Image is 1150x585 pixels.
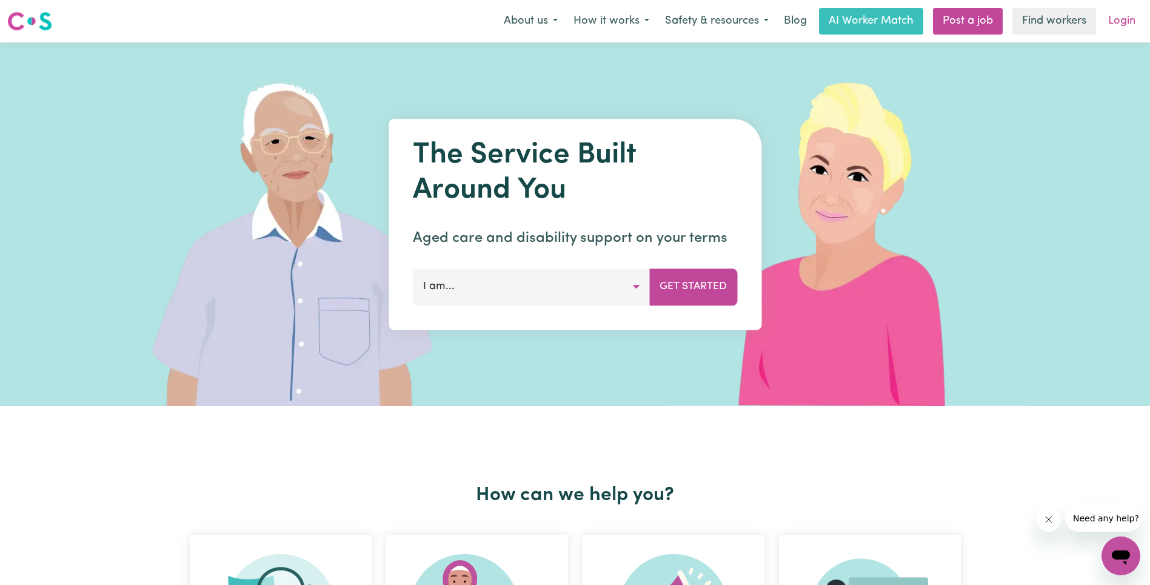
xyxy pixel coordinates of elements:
iframe: Close message [1037,507,1061,532]
button: Get Started [649,269,737,305]
a: Find workers [1012,8,1096,35]
img: Careseekers logo [7,10,52,32]
iframe: Message from company [1066,505,1140,532]
a: Post a job [933,8,1003,35]
a: Blog [777,8,814,35]
p: Aged care and disability support on your terms [413,227,737,249]
h2: How can we help you? [182,484,968,507]
a: AI Worker Match [819,8,923,35]
iframe: Button to launch messaging window [1102,537,1140,575]
a: Login [1101,8,1143,35]
button: I am... [413,269,650,305]
button: Safety & resources [657,8,777,34]
a: Careseekers logo [7,7,52,35]
button: How it works [566,8,657,34]
button: About us [496,8,566,34]
h1: The Service Built Around You [413,138,737,208]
